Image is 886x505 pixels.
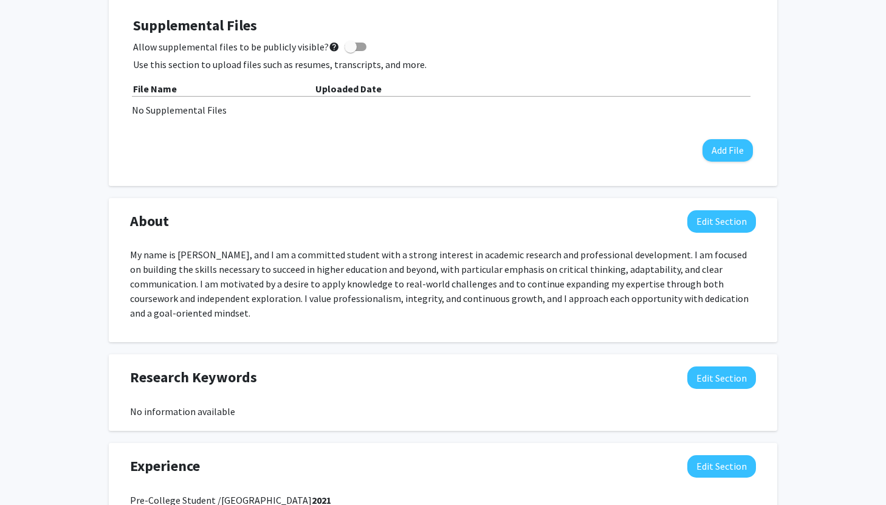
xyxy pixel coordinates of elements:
[133,83,177,95] b: File Name
[130,455,200,477] span: Experience
[9,450,52,496] iframe: Chat
[133,40,340,54] span: Allow supplemental files to be publicly visible?
[133,57,753,72] p: Use this section to upload files such as resumes, transcripts, and more.
[130,210,169,232] span: About
[130,404,756,419] div: No information available
[702,139,753,162] button: Add File
[132,103,754,117] div: No Supplemental Files
[329,40,340,54] mat-icon: help
[687,455,756,478] button: Edit Experience
[130,247,756,320] p: My name is [PERSON_NAME], and I am a committed student with a strong interest in academic researc...
[130,366,257,388] span: Research Keywords
[687,210,756,233] button: Edit About
[315,83,382,95] b: Uploaded Date
[687,366,756,389] button: Edit Research Keywords
[133,17,753,35] h4: Supplemental Files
